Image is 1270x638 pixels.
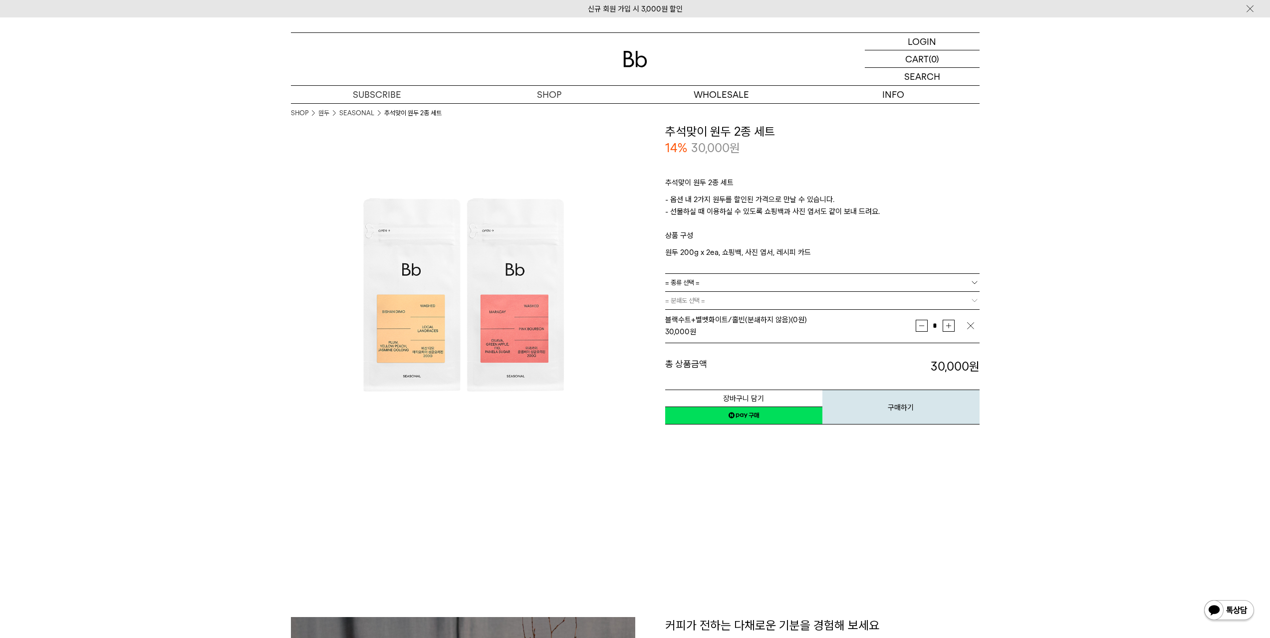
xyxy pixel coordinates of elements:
[969,359,980,374] b: 원
[665,140,687,157] p: 14%
[665,407,822,425] a: 새창
[904,68,940,85] p: SEARCH
[665,177,980,194] p: 추석맞이 원두 2종 세트
[665,327,690,336] strong: 30,000
[665,274,700,291] span: = 종류 선택 =
[588,4,683,13] a: 신규 회원 가입 시 3,000원 할인
[635,86,807,103] p: WHOLESALE
[665,194,980,229] p: - 옵션 내 2가지 원두를 할인된 가격으로 만날 수 있습니다. - 선물하실 때 이용하실 수 있도록 쇼핑백과 사진 엽서도 같이 보내 드려요.
[665,390,822,407] button: 장바구니 담기
[463,86,635,103] a: SHOP
[929,50,939,67] p: (0)
[908,33,936,50] p: LOGIN
[623,51,647,67] img: 로고
[665,246,980,258] p: 원두 200g x 2ea, 쇼핑백, 사진 엽서, 레시피 카드
[730,141,740,155] span: 원
[291,123,635,467] img: 추석맞이 원두 2종 세트
[807,86,980,103] p: INFO
[865,33,980,50] a: LOGIN
[318,108,329,118] a: 원두
[291,108,308,118] a: SHOP
[966,321,976,331] img: 삭제
[691,140,740,157] p: 30,000
[665,358,822,375] dt: 총 상품금액
[943,320,955,332] button: 증가
[916,320,928,332] button: 감소
[665,315,807,324] span: 블랙수트+벨벳화이트/홀빈(분쇄하지 않음) (0원)
[339,108,374,118] a: SEASONAL
[665,123,980,140] h3: 추석맞이 원두 2종 세트
[822,390,980,425] button: 구매하기
[665,326,916,338] div: 원
[665,292,705,309] span: = 분쇄도 선택 =
[865,50,980,68] a: CART (0)
[384,108,442,118] li: 추석맞이 원두 2종 세트
[905,50,929,67] p: CART
[931,359,980,374] strong: 30,000
[291,86,463,103] a: SUBSCRIBE
[665,229,980,246] p: 상품 구성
